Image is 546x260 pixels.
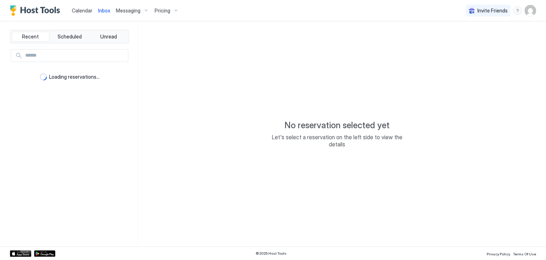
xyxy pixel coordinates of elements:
[10,30,129,43] div: tab-group
[477,7,508,14] span: Invite Friends
[34,250,55,257] a: Google Play Store
[40,73,47,80] div: loading
[513,250,536,257] a: Terms Of Use
[51,32,89,42] button: Scheduled
[284,120,390,131] span: No reservation selected yet
[72,7,92,14] a: Calendar
[12,32,49,42] button: Recent
[525,5,536,16] div: User profile
[90,32,127,42] button: Unread
[22,33,39,40] span: Recent
[256,251,287,256] span: © 2025 Host Tools
[10,250,31,257] a: App Store
[98,7,110,14] a: Inbox
[100,33,117,40] span: Unread
[116,7,140,14] span: Messaging
[513,252,536,256] span: Terms Of Use
[22,50,128,62] input: Input Field
[10,5,63,16] a: Host Tools Logo
[266,134,408,148] span: Let's select a reservation on the left side to view the details
[155,7,170,14] span: Pricing
[58,33,82,40] span: Scheduled
[487,250,510,257] a: Privacy Policy
[487,252,510,256] span: Privacy Policy
[49,74,100,80] span: Loading reservations...
[513,6,522,15] div: menu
